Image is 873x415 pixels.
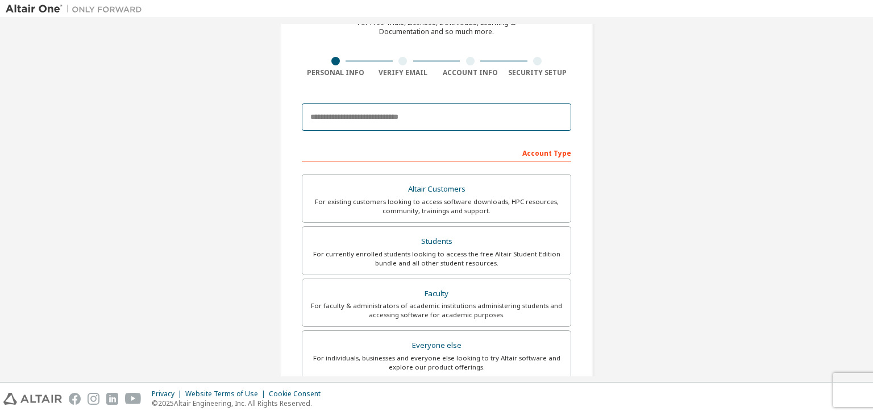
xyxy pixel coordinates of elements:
[309,181,564,197] div: Altair Customers
[309,338,564,354] div: Everyone else
[504,68,572,77] div: Security Setup
[152,399,327,408] p: © 2025 Altair Engineering, Inc. All Rights Reserved.
[88,393,99,405] img: instagram.svg
[6,3,148,15] img: Altair One
[309,286,564,302] div: Faculty
[302,68,369,77] div: Personal Info
[436,68,504,77] div: Account Info
[302,143,571,161] div: Account Type
[357,18,516,36] div: For Free Trials, Licenses, Downloads, Learning & Documentation and so much more.
[125,393,142,405] img: youtube.svg
[185,389,269,399] div: Website Terms of Use
[369,68,437,77] div: Verify Email
[309,234,564,250] div: Students
[269,389,327,399] div: Cookie Consent
[309,354,564,372] div: For individuals, businesses and everyone else looking to try Altair software and explore our prod...
[3,393,62,405] img: altair_logo.svg
[309,301,564,319] div: For faculty & administrators of academic institutions administering students and accessing softwa...
[69,393,81,405] img: facebook.svg
[309,250,564,268] div: For currently enrolled students looking to access the free Altair Student Edition bundle and all ...
[152,389,185,399] div: Privacy
[106,393,118,405] img: linkedin.svg
[309,197,564,215] div: For existing customers looking to access software downloads, HPC resources, community, trainings ...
